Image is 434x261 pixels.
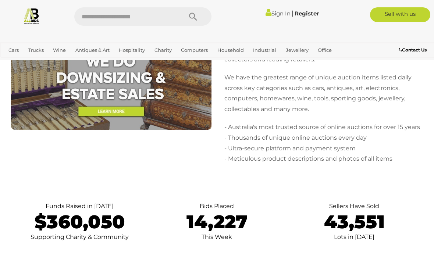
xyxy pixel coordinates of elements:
[152,44,175,56] a: Charity
[399,46,428,54] a: Contact Us
[18,232,141,243] p: Supporting Charity & Community
[295,10,319,17] a: Register
[293,232,416,243] p: Lots in [DATE]
[23,7,40,25] img: Allbids.com.au
[30,56,88,68] a: [GEOGRAPHIC_DATA]
[156,201,278,212] p: Bids Placed
[50,44,69,56] a: Wine
[266,10,291,17] a: Sign In
[175,7,211,26] button: Search
[18,212,141,232] p: $360,050
[292,9,294,17] span: |
[11,42,211,129] img: We do downsizing and estate Sales
[315,44,335,56] a: Office
[178,44,211,56] a: Computers
[156,232,278,243] p: This Week
[18,201,141,212] p: Funds Raised in [DATE]
[6,56,26,68] a: Sports
[25,44,47,56] a: Trucks
[293,212,416,232] p: 43,551
[224,72,421,115] p: We have the greatest range of unique auction items listed daily across key categories such as car...
[72,44,113,56] a: Antiques & Art
[293,201,416,212] p: Sellers Have Sold
[370,7,430,22] a: Sell with us
[116,44,148,56] a: Hospitality
[6,44,22,56] a: Cars
[214,44,247,56] a: Household
[399,47,427,53] b: Contact Us
[156,212,278,232] p: 14,227
[224,122,421,164] p: - Australia's most trusted source of online auctions for over 15 years - Thousands of unique onli...
[250,44,279,56] a: Industrial
[283,44,312,56] a: Jewellery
